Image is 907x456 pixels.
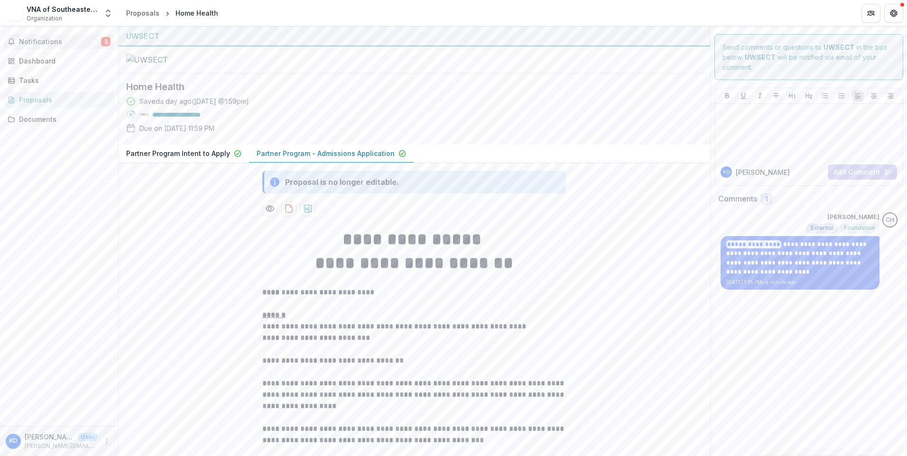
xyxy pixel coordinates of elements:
[886,217,894,223] div: Carli Herz
[25,432,74,442] p: [PERSON_NAME]
[787,90,798,101] button: Heading 1
[101,436,112,447] button: More
[101,37,111,46] span: 3
[19,95,107,105] div: Proposals
[722,90,733,101] button: Bold
[718,194,757,203] h2: Comments
[285,176,399,188] div: Proposal is no longer editable.
[861,4,880,23] button: Partners
[126,8,159,18] div: Proposals
[714,34,904,80] div: Send comments or questions to in the box below. will be notified via email of your comment.
[884,4,903,23] button: Get Help
[852,90,863,101] button: Align Left
[176,8,218,18] div: Home Health
[281,201,296,216] button: download-proposal
[102,4,115,23] button: Open entity switcher
[819,90,831,101] button: Bullet List
[726,279,874,286] p: [DATE] 1:35 PM • a minute ago
[126,148,230,158] p: Partner Program Intent to Apply
[19,114,107,124] div: Documents
[844,225,875,231] span: Foundation
[257,148,395,158] p: Partner Program - Admissions Application
[126,81,687,92] h2: Home Health
[4,34,114,49] button: Notifications3
[4,111,114,127] a: Documents
[9,438,18,444] div: Karen DeSantis
[78,433,97,441] p: User
[824,43,854,51] strong: UWSECT
[122,6,163,20] a: Proposals
[765,195,768,203] span: 1
[745,53,776,61] strong: UWSECT
[19,75,107,85] div: Tasks
[723,170,730,174] div: Karen DeSantis
[27,14,62,23] span: Organization
[827,212,879,222] p: [PERSON_NAME]
[139,96,249,106] div: Saved a day ago ( [DATE] @ 1:59pm )
[828,164,897,180] button: Add Comment
[139,123,214,133] p: Due on [DATE] 11:59 PM
[25,442,97,450] p: [PERSON_NAME][EMAIL_ADDRESS][PERSON_NAME][DOMAIN_NAME]
[868,90,879,101] button: Align Center
[122,6,222,20] nav: breadcrumb
[8,6,23,21] img: VNA of Southeastern CT
[803,90,814,101] button: Heading 2
[836,90,847,101] button: Ordered List
[4,73,114,88] a: Tasks
[4,53,114,69] a: Dashboard
[770,90,782,101] button: Strike
[139,111,149,118] p: 100 %
[262,201,278,216] button: Preview ed5cdcdb-57d8-4d51-96fd-d38b11d3a9d4-1.pdf
[738,90,749,101] button: Underline
[300,201,315,216] button: download-proposal
[126,54,221,65] img: UWSECT
[19,38,101,46] span: Notifications
[27,4,98,14] div: VNA of Southeastern CT
[754,90,766,101] button: Italicize
[19,56,107,66] div: Dashboard
[4,92,114,108] a: Proposals
[885,90,896,101] button: Align Right
[811,225,833,231] span: External
[126,30,703,42] div: UWSECT
[736,167,790,177] p: [PERSON_NAME]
